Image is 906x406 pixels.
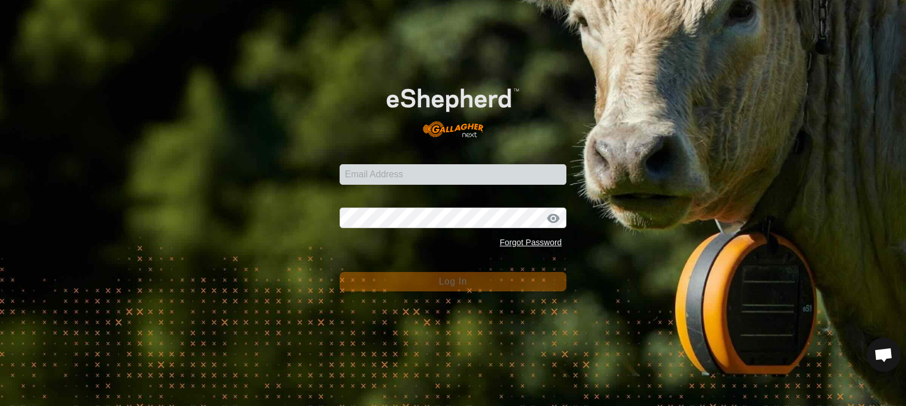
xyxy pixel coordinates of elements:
img: E-shepherd Logo [362,70,544,147]
span: Log In [439,277,467,286]
a: Forgot Password [500,238,562,247]
input: Email Address [340,164,566,185]
button: Log In [340,272,566,291]
div: Open chat [867,338,901,372]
